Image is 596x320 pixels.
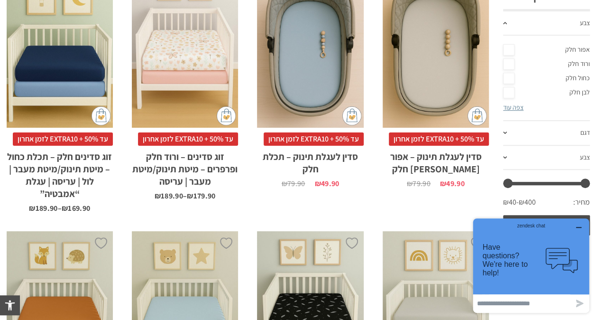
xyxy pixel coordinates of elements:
[29,203,35,213] span: ₪
[155,191,183,201] bdi: 189.90
[469,215,593,317] iframe: Opens a widget where you can chat to one of our agents
[342,106,361,125] img: cat-mini-atc.png
[503,71,590,85] a: כחול חלק
[503,11,590,36] a: צבע
[503,57,590,71] a: ורוד חלק
[503,197,519,207] span: ₪40
[187,191,193,201] span: ₪
[62,203,68,213] span: ₪
[264,132,364,146] span: עד 50% + EXTRA10 לזמן אחרון
[132,188,238,200] span: –
[281,179,305,188] bdi: 79.90
[314,179,339,188] bdi: 49.90
[13,132,113,146] span: עד 50% + EXTRA10 לזמן אחרון
[440,179,446,188] span: ₪
[407,179,413,188] span: ₪
[440,179,465,188] bdi: 49.90
[389,132,489,146] span: עד 50% + EXTRA10 לזמן אחרון
[503,146,590,170] a: צבע
[257,146,363,175] h2: סדין לעגלת תינוק – תכלת חלק
[503,121,590,146] a: דגם
[62,203,90,213] bdi: 169.90
[155,191,161,201] span: ₪
[138,132,238,146] span: עד 50% + EXTRA10 לזמן אחרון
[503,85,590,100] a: לבן חלק
[519,197,536,207] span: ₪400
[187,191,215,201] bdi: 179.90
[383,146,489,175] h2: סדין לעגלת תינוק – אפור [PERSON_NAME] חלק
[132,146,238,188] h2: זוג סדינים – ורוד חלק ופרפרים – מיטת תינוק/מיטת מעבר | עריסה
[7,200,113,212] span: –
[503,195,590,215] div: מחיר: —
[281,179,287,188] span: ₪
[503,43,590,57] a: אפור חלק
[314,179,321,188] span: ₪
[92,106,110,125] img: cat-mini-atc.png
[503,103,523,112] a: צפה עוד
[29,203,57,213] bdi: 189.90
[468,106,486,125] img: cat-mini-atc.png
[7,146,113,200] h2: זוג סדינים חלק – תכלת כחול – מיטת תינוק/מיטת מעבר | לול | עריסה | עגלת “אמבטיה”
[217,106,236,125] img: cat-mini-atc.png
[407,179,431,188] bdi: 79.90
